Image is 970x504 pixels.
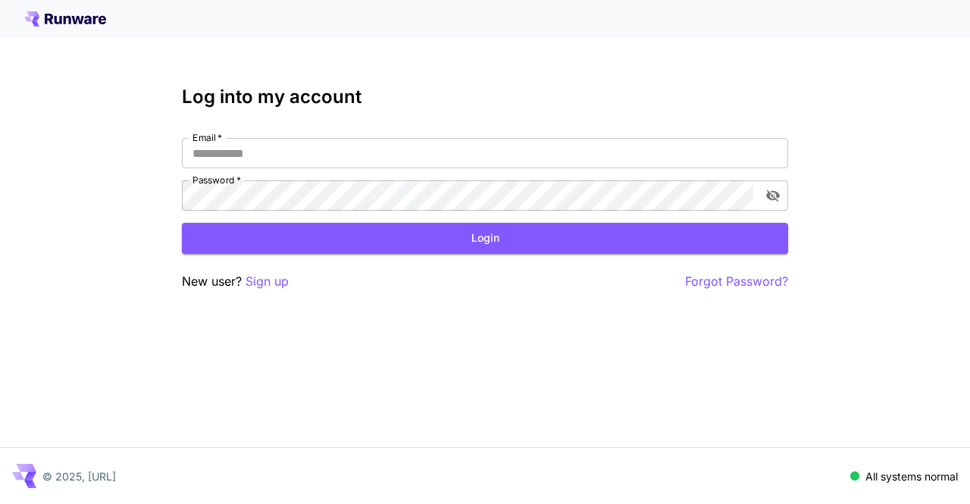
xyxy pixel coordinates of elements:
[246,272,289,291] button: Sign up
[865,468,958,484] p: All systems normal
[685,272,788,291] button: Forgot Password?
[42,468,116,484] p: © 2025, [URL]
[182,272,289,291] p: New user?
[192,174,241,186] label: Password
[759,182,787,209] button: toggle password visibility
[182,223,788,254] button: Login
[192,131,222,144] label: Email
[182,86,788,108] h3: Log into my account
